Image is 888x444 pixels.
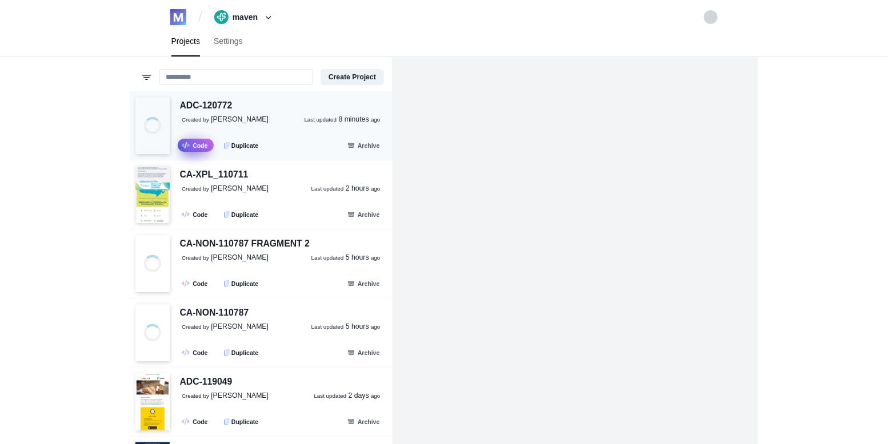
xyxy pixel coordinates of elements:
[51,98,291,110] div: {{customText:Required}}
[178,139,214,152] a: Code
[311,185,344,192] small: Last updated
[25,46,318,57] div: {{customText(50)}}
[341,415,386,428] button: Archive
[51,66,291,78] div: {{customText:Required}}
[23,151,320,169] div: means .
[180,375,233,389] div: ADC-119049
[341,277,386,290] button: Archive
[218,415,265,428] button: Duplicate
[182,255,209,261] small: Created by
[282,152,287,161] sup: 1
[180,99,233,113] div: ADC-120772
[305,116,337,123] small: Last updated
[170,9,186,25] img: logo
[182,116,209,123] small: Created by
[178,415,214,428] a: Code
[218,139,265,152] button: Duplicate
[171,6,331,46] img: Abbott
[311,255,344,261] small: Last updated
[311,253,381,263] a: Last updated 5 hours ago
[165,26,207,56] a: Projects
[311,322,381,332] a: Last updated 5 hours ago
[191,151,278,168] span: ACCURATE
[182,324,209,330] small: Created by
[371,324,380,330] small: ago
[371,393,380,399] small: ago
[311,184,381,194] a: Last updated 2 hours ago
[178,208,214,221] a: Code
[321,69,384,85] button: Create Project
[218,208,265,221] button: Duplicate
[311,324,344,330] small: Last updated
[211,391,269,399] span: [PERSON_NAME]
[182,185,209,192] small: Created by
[182,393,209,399] small: Created by
[180,168,249,182] div: CA-XPL_110711
[341,208,386,221] button: Archive
[27,247,315,288] div: RESOURCES FOR YOU AND YOUR CLINIC
[11,189,331,436] img: Consistent 15-day accuracy¹ | FreeStyle Libre Systems Consensus Error Grid (CEG)-Adult | 99.9% of...
[180,306,249,320] div: CA-NON-110787
[180,237,310,251] div: CA‑NON‑110787 FRAGMENT 2
[341,139,386,152] button: Archive
[371,185,380,192] small: ago
[314,391,381,401] a: Last updated 2 days ago
[305,115,381,125] a: Last updated 8 minutes ago
[218,277,265,290] button: Duplicate
[51,82,291,94] div: {{customText:Required}}
[341,346,386,359] button: Archive
[207,26,250,56] a: Settings
[27,12,315,33] span: {{customText[Hello,|Hello ##accFname##,|Hello Dr. ##accLname##,|Hello Mr. ##accLname##,|Hello Ms....
[218,346,265,359] button: Duplicate
[198,8,202,26] span: /
[27,69,315,170] span: {{customText[I hope this email finds you well. I wanted to share some resources that you may find...
[5,11,338,204] img: POSTER Which birth control method is right for you? Developed by the Society of Obstetricians and...
[178,277,214,290] a: Code
[211,115,269,123] span: [PERSON_NAME]
[178,346,214,359] a: Code
[211,253,269,261] span: [PERSON_NAME]
[13,305,330,403] img: hero-fTt6dg-.png
[211,322,269,330] span: [PERSON_NAME]
[27,419,315,433] div: REQUEST A PRINTED VERSION FOR YOUR OFFICE
[56,151,143,168] span: ACCURATE
[13,183,330,229] img: top-xtkwAQ-.png
[11,6,171,46] img: Freestyle Libre
[314,393,347,399] small: Last updated
[371,255,380,261] small: ago
[210,8,279,26] button: maven
[371,116,380,123] small: ago
[211,184,269,192] span: [PERSON_NAME]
